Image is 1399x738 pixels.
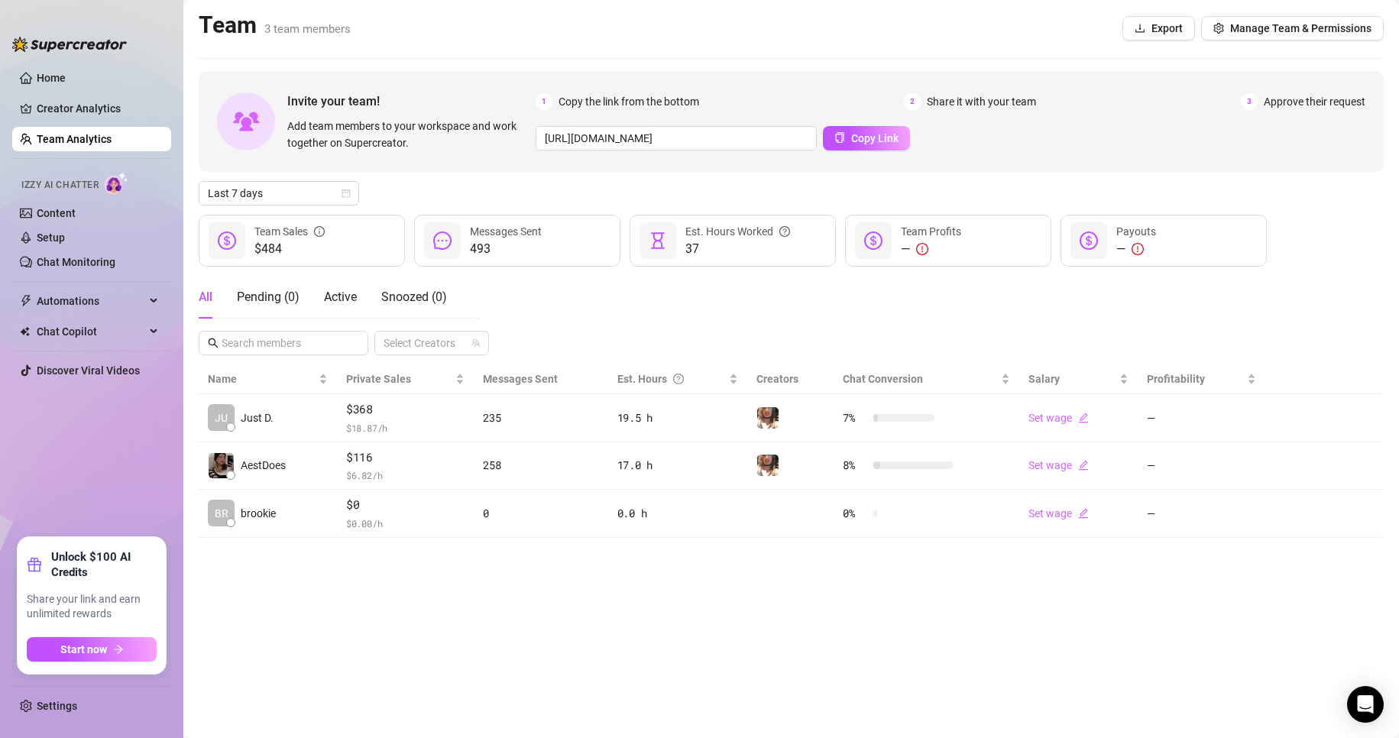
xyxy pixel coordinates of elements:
[1078,413,1089,423] span: edit
[1347,686,1384,723] div: Open Intercom Messenger
[470,225,542,238] span: Messages Sent
[617,409,738,426] div: 19.5 h
[21,178,99,193] span: Izzy AI Chatter
[757,407,779,429] img: Aest
[851,132,899,144] span: Copy Link
[649,231,667,250] span: hourglass
[241,457,286,474] span: AestDoes
[433,231,452,250] span: message
[222,335,347,351] input: Search members
[1028,459,1089,471] a: Set wageedit
[199,288,212,306] div: All
[617,457,738,474] div: 17.0 h
[346,420,465,435] span: $ 18.87 /h
[1201,16,1384,40] button: Manage Team & Permissions
[208,338,219,348] span: search
[12,37,127,52] img: logo-BBDzfeDw.svg
[27,637,157,662] button: Start nowarrow-right
[927,93,1036,110] span: Share it with your team
[843,457,867,474] span: 8 %
[287,92,536,111] span: Invite your team!
[199,11,351,40] h2: Team
[901,225,961,238] span: Team Profits
[215,505,228,522] span: BR
[483,409,598,426] div: 235
[264,22,351,36] span: 3 team members
[843,409,867,426] span: 7 %
[342,189,351,198] span: calendar
[673,371,684,387] span: question-circle
[287,118,529,151] span: Add team members to your workspace and work together on Supercreator.
[241,409,274,426] span: Just D.
[37,96,159,121] a: Creator Analytics
[37,256,115,268] a: Chat Monitoring
[27,592,157,622] span: Share your link and earn unlimited rewards
[747,364,834,394] th: Creators
[1028,507,1089,520] a: Set wageedit
[37,364,140,377] a: Discover Viral Videos
[199,364,337,394] th: Name
[1122,16,1195,40] button: Export
[314,223,325,240] span: info-circle
[381,290,447,304] span: Snoozed ( 0 )
[209,453,234,478] img: AestDoes
[1138,490,1265,538] td: —
[20,295,32,307] span: thunderbolt
[27,557,42,572] span: gift
[60,643,107,655] span: Start now
[37,72,66,84] a: Home
[470,240,542,258] span: 493
[617,371,726,387] div: Est. Hours
[20,326,30,337] img: Chat Copilot
[105,172,128,194] img: AI Chatter
[904,93,921,110] span: 2
[324,290,357,304] span: Active
[483,457,598,474] div: 258
[779,223,790,240] span: question-circle
[1080,231,1098,250] span: dollar-circle
[1213,23,1224,34] span: setting
[834,132,845,143] span: copy
[559,93,699,110] span: Copy the link from the bottom
[208,182,350,205] span: Last 7 days
[1147,373,1205,385] span: Profitability
[218,231,236,250] span: dollar-circle
[901,240,961,258] div: —
[1135,23,1145,34] span: download
[215,409,228,426] span: JU
[1132,243,1144,255] span: exclamation-circle
[1028,373,1060,385] span: Salary
[51,549,157,580] strong: Unlock $100 AI Credits
[483,505,598,522] div: 0
[37,289,145,313] span: Automations
[864,231,882,250] span: dollar-circle
[483,373,558,385] span: Messages Sent
[1151,22,1183,34] span: Export
[536,93,552,110] span: 1
[757,455,779,476] img: Aest
[37,133,112,145] a: Team Analytics
[843,373,923,385] span: Chat Conversion
[241,505,276,522] span: brookie
[823,126,910,151] button: Copy Link
[346,468,465,483] span: $ 6.82 /h
[916,243,928,255] span: exclamation-circle
[471,338,481,348] span: team
[346,400,465,419] span: $368
[1138,442,1265,490] td: —
[1230,22,1371,34] span: Manage Team & Permissions
[37,207,76,219] a: Content
[37,700,77,712] a: Settings
[1078,508,1089,519] span: edit
[237,288,300,306] div: Pending ( 0 )
[1138,394,1265,442] td: —
[113,644,124,655] span: arrow-right
[1028,412,1089,424] a: Set wageedit
[254,223,325,240] div: Team Sales
[1078,460,1089,471] span: edit
[346,448,465,467] span: $116
[1264,93,1365,110] span: Approve their request
[346,516,465,531] span: $ 0.00 /h
[37,319,145,344] span: Chat Copilot
[37,231,65,244] a: Setup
